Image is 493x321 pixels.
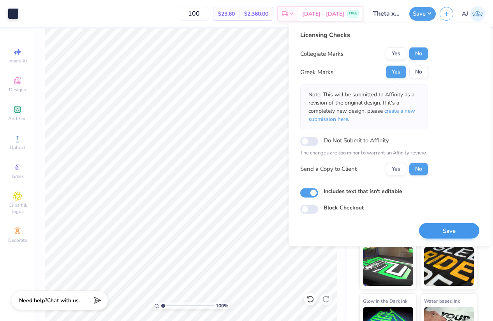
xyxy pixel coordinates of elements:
[179,7,209,21] input: – –
[8,115,27,122] span: Add Text
[409,163,428,175] button: No
[300,49,343,58] div: Collegiate Marks
[409,66,428,78] button: No
[19,297,47,304] strong: Need help?
[462,6,485,21] a: AJ
[409,48,428,60] button: No
[300,30,428,40] div: Licensing Checks
[300,67,333,76] div: Greek Marks
[300,165,357,174] div: Send a Copy to Client
[4,202,31,215] span: Clipart & logos
[300,149,428,157] p: The changes are too minor to warrant an Affinity review.
[9,87,26,93] span: Designs
[9,58,27,64] span: Image AI
[409,7,436,21] button: Save
[363,297,407,305] span: Glow in the Dark Ink
[308,90,420,123] p: Note: This will be submitted to Affinity as a revision of the original design. If it's a complete...
[324,135,389,145] label: Do Not Submit to Affinity
[47,297,80,304] span: Chat with us.
[462,9,468,18] span: AJ
[424,297,460,305] span: Water based Ink
[302,10,344,18] span: [DATE] - [DATE]
[218,10,235,18] span: $23.60
[216,302,228,309] span: 100 %
[324,203,364,211] label: Block Checkout
[386,66,406,78] button: Yes
[12,173,24,179] span: Greek
[10,144,25,151] span: Upload
[349,11,357,16] span: FREE
[419,223,479,239] button: Save
[367,6,405,21] input: Untitled Design
[324,187,402,195] label: Includes text that isn't editable
[386,48,406,60] button: Yes
[244,10,268,18] span: $2,360.00
[363,247,413,286] img: Neon Ink
[386,163,406,175] button: Yes
[424,247,474,286] img: Metallic & Glitter Ink
[470,6,485,21] img: Armiel John Calzada
[8,237,27,243] span: Decorate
